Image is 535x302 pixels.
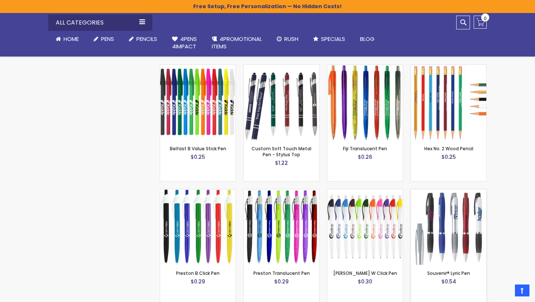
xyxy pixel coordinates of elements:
[101,35,114,43] span: Pens
[244,64,319,71] a: Custom Soft Touch Metal Pen - Stylus Top
[333,270,397,276] a: [PERSON_NAME] W Click Pen
[306,31,353,47] a: Specials
[284,35,298,43] span: Rush
[244,65,319,140] img: Custom Soft Touch Metal Pen - Stylus Top
[484,15,487,22] span: 0
[160,65,236,140] img: Belfast B Value Stick Pen
[353,31,382,47] a: Blog
[411,64,486,71] a: Hex No. 2 Wood Pencil
[170,145,226,152] a: Belfast B Value Stick Pen
[411,189,486,265] img: Souvenir® Lyric Pen
[327,189,403,265] img: Preston W Click Pen
[191,153,205,161] span: $0.25
[274,278,289,285] span: $0.29
[172,35,197,50] span: 4Pens 4impact
[136,35,157,43] span: Pencils
[212,35,262,50] span: 4PROMOTIONAL ITEMS
[327,189,403,195] a: Preston W Click Pen
[86,31,121,47] a: Pens
[160,64,236,71] a: Belfast B Value Stick Pen
[327,65,403,140] img: Fiji Translucent Pen
[244,189,319,195] a: Preston Translucent Pen
[358,153,372,161] span: $0.26
[358,278,372,285] span: $0.30
[204,31,269,55] a: 4PROMOTIONALITEMS
[176,270,220,276] a: Preston B Click Pen
[424,145,473,152] a: Hex No. 2 Wood Pencil
[48,15,152,31] div: All Categories
[160,189,236,195] a: Preston B Click Pen
[360,35,374,43] span: Blog
[411,189,486,195] a: Souvenir® Lyric Pen
[411,65,486,140] img: Hex No. 2 Wood Pencil
[343,145,387,152] a: Fiji Translucent Pen
[253,270,310,276] a: Preston Translucent Pen
[252,145,311,158] a: Custom Soft Touch Metal Pen - Stylus Top
[165,31,204,55] a: 4Pens4impact
[244,189,319,265] img: Preston Translucent Pen
[64,35,79,43] span: Home
[160,189,236,265] img: Preston B Click Pen
[48,31,86,47] a: Home
[474,16,487,29] a: 0
[275,159,288,167] span: $1.22
[121,31,165,47] a: Pencils
[191,278,205,285] span: $0.29
[321,35,345,43] span: Specials
[327,64,403,71] a: Fiji Translucent Pen
[269,31,306,47] a: Rush
[441,153,456,161] span: $0.25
